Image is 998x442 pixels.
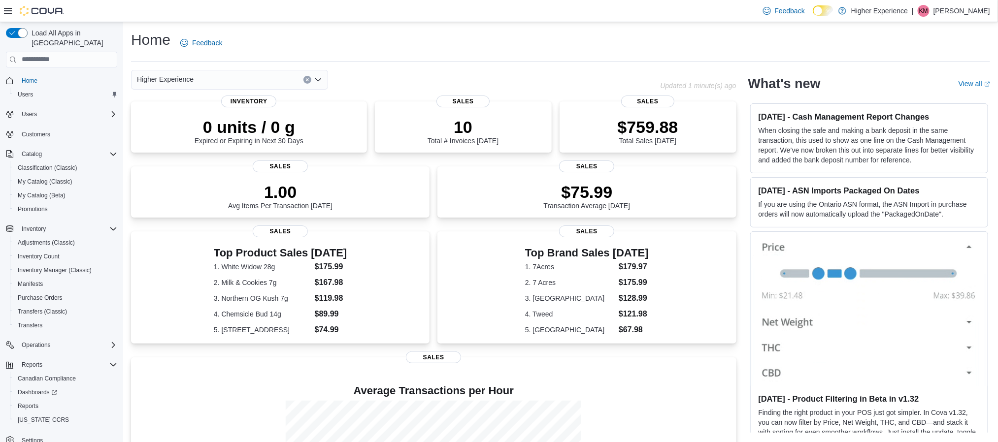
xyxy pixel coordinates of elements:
span: Classification (Classic) [18,164,77,172]
span: My Catalog (Beta) [18,191,66,199]
button: Users [10,88,121,101]
dd: $175.99 [315,261,347,273]
span: Sales [253,225,308,237]
button: Open list of options [314,76,322,84]
dd: $167.98 [315,277,347,288]
span: Washington CCRS [14,414,117,426]
button: Inventory [18,223,50,235]
a: Promotions [14,203,52,215]
span: Customers [18,128,117,140]
span: Reports [18,359,117,371]
dt: 1. White Widow 28g [214,262,311,272]
span: Users [18,108,117,120]
span: Reports [14,400,117,412]
a: My Catalog (Beta) [14,189,69,201]
button: Transfers [10,318,121,332]
a: Purchase Orders [14,292,67,304]
button: Customers [2,127,121,141]
dt: 4. Tweed [525,309,615,319]
a: Inventory Manager (Classic) [14,264,96,276]
button: My Catalog (Beta) [10,189,121,202]
h4: Average Transactions per Hour [139,385,729,397]
span: Users [22,110,37,118]
button: Clear input [303,76,311,84]
button: Inventory Count [10,250,121,263]
a: Transfers [14,319,46,331]
span: Adjustments (Classic) [14,237,117,249]
span: Sales [559,225,614,237]
span: Inventory [22,225,46,233]
a: Dashboards [14,386,61,398]
span: Canadian Compliance [18,375,76,382]
img: Cova [20,6,64,16]
span: Inventory Manager (Classic) [18,266,92,274]
span: Purchase Orders [14,292,117,304]
span: Sales [253,160,308,172]
span: Promotions [18,205,48,213]
button: Manifests [10,277,121,291]
button: Purchase Orders [10,291,121,305]
dd: $179.97 [619,261,649,273]
span: Operations [18,339,117,351]
dd: $74.99 [315,324,347,336]
button: Operations [18,339,55,351]
span: Users [18,91,33,98]
span: My Catalog (Classic) [18,178,72,186]
input: Dark Mode [813,5,833,16]
div: Expired or Expiring in Next 30 Days [195,117,303,145]
span: Inventory [18,223,117,235]
span: Users [14,89,117,100]
dd: $89.99 [315,308,347,320]
span: Load All Apps in [GEOGRAPHIC_DATA] [28,28,117,48]
button: [US_STATE] CCRS [10,413,121,427]
span: Purchase Orders [18,294,63,302]
span: Catalog [18,148,117,160]
span: My Catalog (Beta) [14,189,117,201]
span: Manifests [14,278,117,290]
dt: 1. 7Acres [525,262,615,272]
dt: 2. Milk & Cookies 7g [214,278,311,287]
p: Updated 1 minute(s) ago [660,82,736,90]
span: Inventory Count [18,253,60,260]
dt: 5. [GEOGRAPHIC_DATA] [525,325,615,335]
span: Manifests [18,280,43,288]
span: Inventory Manager (Classic) [14,264,117,276]
span: Dashboards [18,388,57,396]
span: Transfers (Classic) [18,308,67,316]
a: View allExternal link [959,80,990,88]
svg: External link [984,81,990,87]
button: Inventory Manager (Classic) [10,263,121,277]
button: Classification (Classic) [10,161,121,175]
span: Reports [22,361,42,369]
span: Feedback [192,38,222,48]
button: Inventory [2,222,121,236]
button: Operations [2,338,121,352]
span: Promotions [14,203,117,215]
a: My Catalog (Classic) [14,176,76,188]
button: Transfers (Classic) [10,305,121,318]
h3: [DATE] - Product Filtering in Beta in v1.32 [759,394,980,404]
span: Transfers [18,321,42,329]
dd: $119.98 [315,292,347,304]
p: 0 units / 0 g [195,117,303,137]
button: My Catalog (Classic) [10,175,121,189]
h2: What's new [748,76,821,92]
a: Classification (Classic) [14,162,81,174]
span: Sales [559,160,614,172]
dt: 5. [STREET_ADDRESS] [214,325,311,335]
button: Reports [10,399,121,413]
button: Adjustments (Classic) [10,236,121,250]
a: Canadian Compliance [14,373,80,384]
dd: $175.99 [619,277,649,288]
p: [PERSON_NAME] [933,5,990,17]
span: Transfers (Classic) [14,306,117,317]
button: Reports [18,359,46,371]
span: Classification (Classic) [14,162,117,174]
dt: 3. [GEOGRAPHIC_DATA] [525,293,615,303]
button: Catalog [18,148,46,160]
a: Dashboards [10,385,121,399]
span: Catalog [22,150,42,158]
span: Inventory [221,95,276,107]
h3: [DATE] - Cash Management Report Changes [759,112,980,122]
